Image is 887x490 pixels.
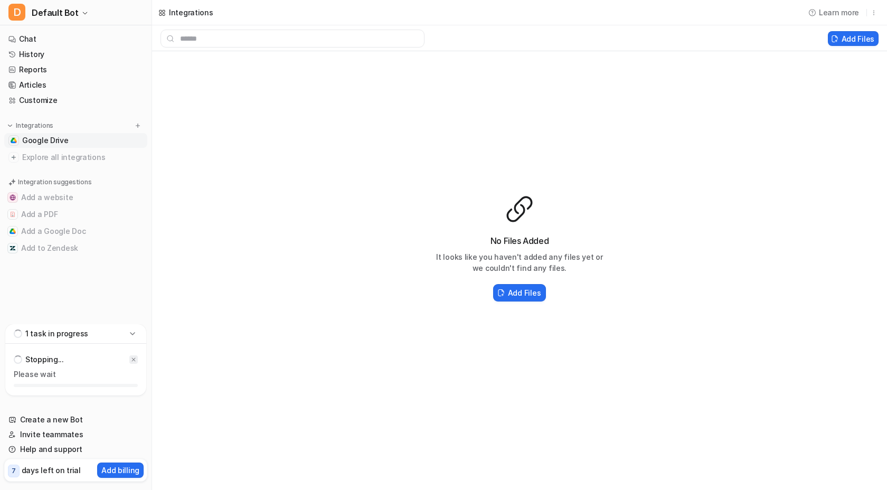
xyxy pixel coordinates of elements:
[8,152,19,163] img: explore all integrations
[4,47,147,62] a: History
[22,135,69,146] span: Google Drive
[4,206,147,223] button: Add a PDFAdd a PDF
[4,412,147,427] a: Create a new Bot
[22,465,81,476] p: days left on trial
[4,223,147,240] button: Add a Google DocAdd a Google Doc
[22,149,143,166] span: Explore all integrations
[4,150,147,165] a: Explore all integrations
[18,177,91,187] p: Integration suggestions
[4,189,147,206] button: Add a websiteAdd a website
[10,211,16,218] img: Add a PDF
[4,93,147,108] a: Customize
[32,5,79,20] span: Default Bot
[16,121,53,130] p: Integrations
[25,354,64,365] p: Stopping...
[4,62,147,77] a: Reports
[6,122,14,129] img: expand menu
[8,4,25,21] span: D
[804,4,864,21] button: Learn more
[97,463,144,478] button: Add billing
[101,465,139,476] p: Add billing
[10,245,16,251] img: Add to Zendesk
[25,328,88,339] p: 1 task in progress
[819,7,859,18] span: Learn more
[11,137,17,144] img: Google Drive
[4,120,56,131] button: Integrations
[828,31,879,46] button: Add Files
[10,194,16,201] img: Add a website
[14,369,138,380] p: Please wait
[169,7,213,18] div: Integrations
[10,228,16,234] img: Add a Google Doc
[435,251,604,274] p: It looks like you haven't added any files yet or we couldn't find any files.
[4,133,147,148] a: Google DriveGoogle Drive
[12,466,16,476] p: 7
[4,32,147,46] a: Chat
[134,122,141,129] img: menu_add.svg
[4,78,147,92] a: Articles
[4,442,147,457] a: Help and support
[4,240,147,257] button: Add to ZendeskAdd to Zendesk
[435,234,604,247] h3: No Files Added
[508,287,541,298] h2: Add Files
[493,284,546,301] button: Add Files
[4,427,147,442] a: Invite teammates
